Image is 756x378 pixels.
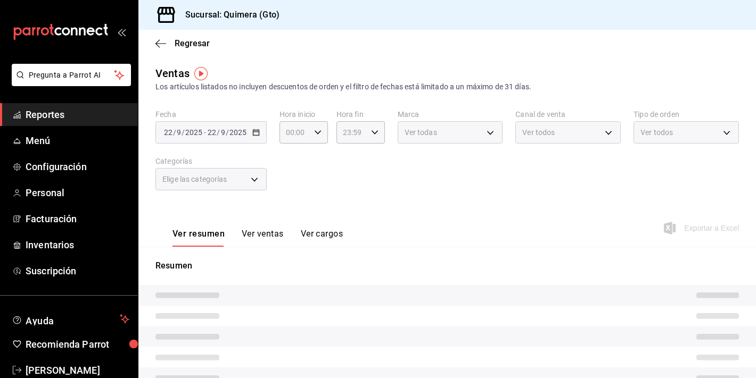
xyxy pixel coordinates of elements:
span: Menú [26,133,129,148]
span: Elige las categorías [162,174,227,184]
button: Pregunta a Parrot AI [12,64,131,86]
p: Resumen [155,259,739,272]
div: Ventas [155,65,190,81]
button: Ver ventas [242,229,284,247]
label: Marca [398,111,503,118]
a: Pregunta a Parrot AI [7,77,131,88]
span: Ver todos [522,127,555,138]
label: Hora fin [336,111,385,118]
span: Ver todos [640,127,673,138]
label: Tipo de orden [634,111,739,118]
input: ---- [185,128,203,137]
span: Pregunta a Parrot AI [29,70,114,81]
div: navigation tabs [172,229,343,247]
span: / [173,128,176,137]
input: -- [163,128,173,137]
button: open_drawer_menu [117,28,126,36]
span: - [204,128,206,137]
span: Configuración [26,159,129,174]
span: Facturación [26,212,129,226]
span: / [226,128,229,137]
span: Ayuda [26,313,116,325]
label: Hora inicio [280,111,328,118]
input: -- [207,128,217,137]
span: Regresar [175,38,210,48]
input: -- [176,128,182,137]
span: Personal [26,186,129,200]
span: Ver todas [405,127,437,138]
button: Ver cargos [301,229,343,247]
span: Recomienda Parrot [26,337,129,351]
div: Los artículos listados no incluyen descuentos de orden y el filtro de fechas está limitado a un m... [155,81,739,93]
span: [PERSON_NAME] [26,363,129,377]
img: Tooltip marker [194,67,208,80]
input: ---- [229,128,247,137]
button: Regresar [155,38,210,48]
span: Reportes [26,107,129,122]
label: Categorías [155,157,267,165]
button: Ver resumen [172,229,225,247]
span: Suscripción [26,264,129,278]
span: / [217,128,220,137]
label: Canal de venta [515,111,621,118]
span: Inventarios [26,238,129,252]
input: -- [220,128,226,137]
span: / [182,128,185,137]
h3: Sucursal: Quimera (Gto) [177,9,280,21]
label: Fecha [155,111,267,118]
